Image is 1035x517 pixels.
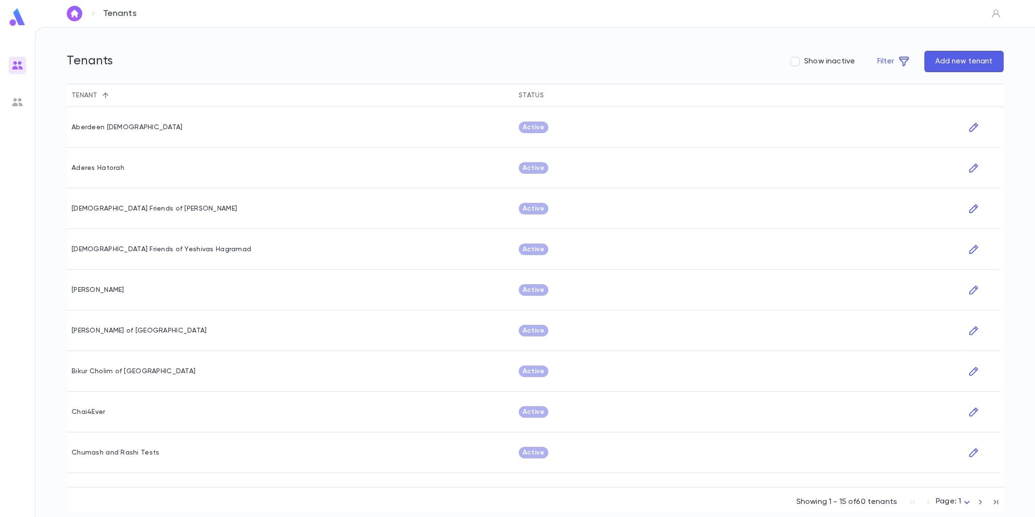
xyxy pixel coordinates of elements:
[519,84,544,107] div: Status
[72,123,183,131] div: Aberdeen Torah
[796,497,897,507] p: Showing 1 - 15 of 60 tenants
[67,84,514,107] div: Tenant
[519,408,548,416] span: Active
[924,51,1004,72] button: Add new tenant
[72,84,98,107] div: Tenant
[936,494,973,509] div: Page: 1
[544,88,559,103] button: Sort
[67,54,113,69] h5: Tenants
[519,205,548,213] span: Active
[72,245,251,253] div: American Friends of Yeshivas Hagramad
[519,327,548,335] span: Active
[804,57,855,66] span: Show inactive
[103,8,136,19] p: Tenants
[519,164,548,172] span: Active
[519,286,548,294] span: Active
[867,51,920,72] button: Filter
[936,498,961,505] span: Page: 1
[72,164,124,172] div: Aderes Hatorah
[72,286,124,294] div: Ateres Avigail
[8,8,27,27] img: logo
[72,408,105,416] div: Chai4Ever
[72,367,195,375] div: Bikur Cholim of Lakewood
[519,123,548,131] span: Active
[98,88,113,103] button: Sort
[72,449,159,456] div: Chumash and Rashi Tests
[519,245,548,253] span: Active
[519,367,548,375] span: Active
[72,205,237,213] div: American Friends of Daas Aharon
[72,327,207,335] div: Bais Yaakov of Boston
[69,10,80,17] img: home_white.a664292cf8c1dea59945f0da9f25487c.svg
[12,96,23,108] img: users_grey.add6a7b1bacd1fe57131ad36919bb8de.svg
[519,449,548,456] span: Active
[12,60,23,71] img: users_gradient.817b64062b48db29b58f0b5e96d8b67b.svg
[514,84,961,107] div: Status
